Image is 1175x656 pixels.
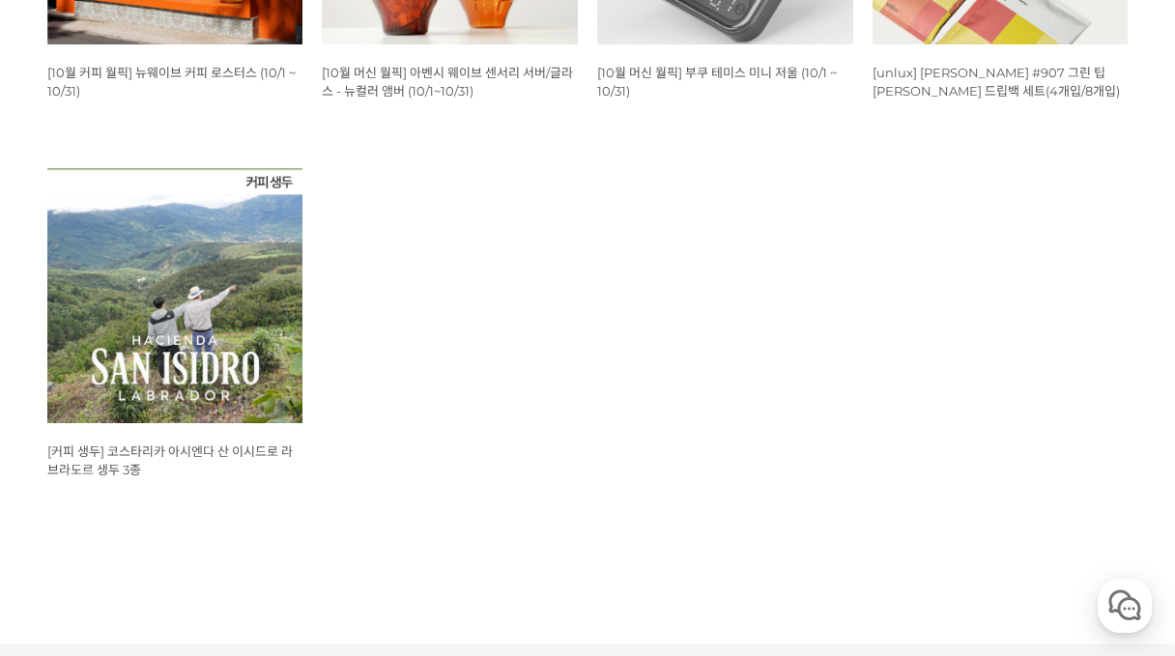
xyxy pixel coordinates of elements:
a: [unlux] [PERSON_NAME] #907 그린 팁 [PERSON_NAME] 드립백 세트(4개입/8개입) [873,65,1120,99]
a: 설정 [249,496,371,544]
span: 홈 [61,525,72,540]
img: 코스타리카 아시엔다 산 이시드로 라브라도르 [47,168,303,424]
a: [10월 머신 월픽] 부쿠 테미스 미니 저울 (10/1 ~ 10/31) [597,65,837,99]
a: 대화 [128,496,249,544]
a: [10월 커피 월픽] 뉴웨이브 커피 로스터스 (10/1 ~ 10/31) [47,65,296,99]
a: [커피 생두] 코스타리카 아시엔다 산 이시드로 라브라도르 생두 3종 [47,443,293,477]
span: 대화 [177,526,200,541]
span: 설정 [299,525,322,540]
a: [10월 머신 월픽] 아벤시 웨이브 센서리 서버/글라스 - 뉴컬러 앰버 (10/1~10/31) [322,65,573,99]
a: 홈 [6,496,128,544]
